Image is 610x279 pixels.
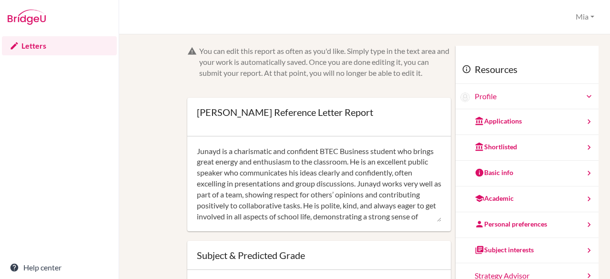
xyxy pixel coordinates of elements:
a: Applications [456,109,599,135]
a: Academic [456,186,599,212]
a: Profile [475,91,594,102]
a: Letters [2,36,117,55]
a: Subject interests [456,238,599,264]
div: Subject & Predicted Grade [197,250,442,260]
a: Shortlisted [456,135,599,161]
div: Basic info [475,168,513,177]
button: Mia [571,8,599,26]
img: Bridge-U [8,10,46,25]
div: Resources [456,55,599,84]
div: [PERSON_NAME] Reference Letter Report [197,107,373,117]
div: Applications [475,116,522,126]
div: Subject interests [475,245,534,255]
div: You can edit this report as often as you'd like. Simply type in the text area and your work is au... [199,46,451,79]
img: Junayd Awad [460,93,470,102]
a: Personal preferences [456,212,599,238]
div: Shortlisted [475,142,517,152]
div: Academic [475,194,514,203]
textarea: Junayd is a charismatic and confident BTEC Business student who brings great energy and enthusias... [197,146,442,222]
a: Help center [2,258,117,277]
a: Basic info [456,161,599,186]
div: Personal preferences [475,219,547,229]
